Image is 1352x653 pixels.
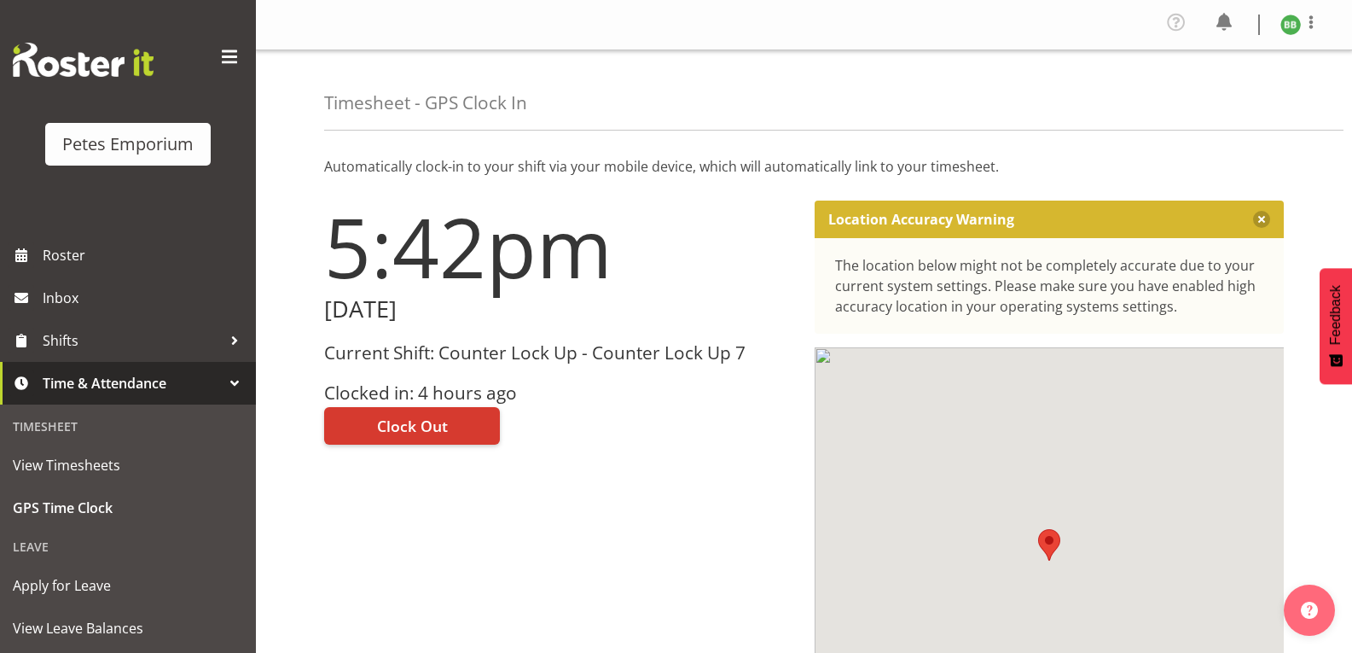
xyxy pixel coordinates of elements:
[835,255,1264,317] div: The location below might not be completely accurate due to your current system settings. Please m...
[13,452,243,478] span: View Timesheets
[43,370,222,396] span: Time & Attendance
[1301,602,1318,619] img: help-xxl-2.png
[324,343,794,363] h3: Current Shift: Counter Lock Up - Counter Lock Up 7
[4,487,252,529] a: GPS Time Clock
[4,444,252,487] a: View Timesheets
[4,409,252,444] div: Timesheet
[324,156,1284,177] p: Automatically clock-in to your shift via your mobile device, which will automatically link to you...
[377,415,448,437] span: Clock Out
[1280,15,1301,35] img: beena-bist9974.jpg
[828,211,1014,228] p: Location Accuracy Warning
[4,529,252,564] div: Leave
[324,93,527,113] h4: Timesheet - GPS Clock In
[43,328,222,353] span: Shifts
[13,495,243,521] span: GPS Time Clock
[324,407,500,445] button: Clock Out
[4,564,252,607] a: Apply for Leave
[43,285,247,311] span: Inbox
[324,383,794,403] h3: Clocked in: 4 hours ago
[13,43,154,77] img: Rosterit website logo
[43,242,247,268] span: Roster
[1320,268,1352,384] button: Feedback - Show survey
[62,131,194,157] div: Petes Emporium
[324,296,794,323] h2: [DATE]
[13,615,243,641] span: View Leave Balances
[1253,211,1270,228] button: Close message
[13,573,243,598] span: Apply for Leave
[1328,285,1343,345] span: Feedback
[4,607,252,650] a: View Leave Balances
[324,201,794,293] h1: 5:42pm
